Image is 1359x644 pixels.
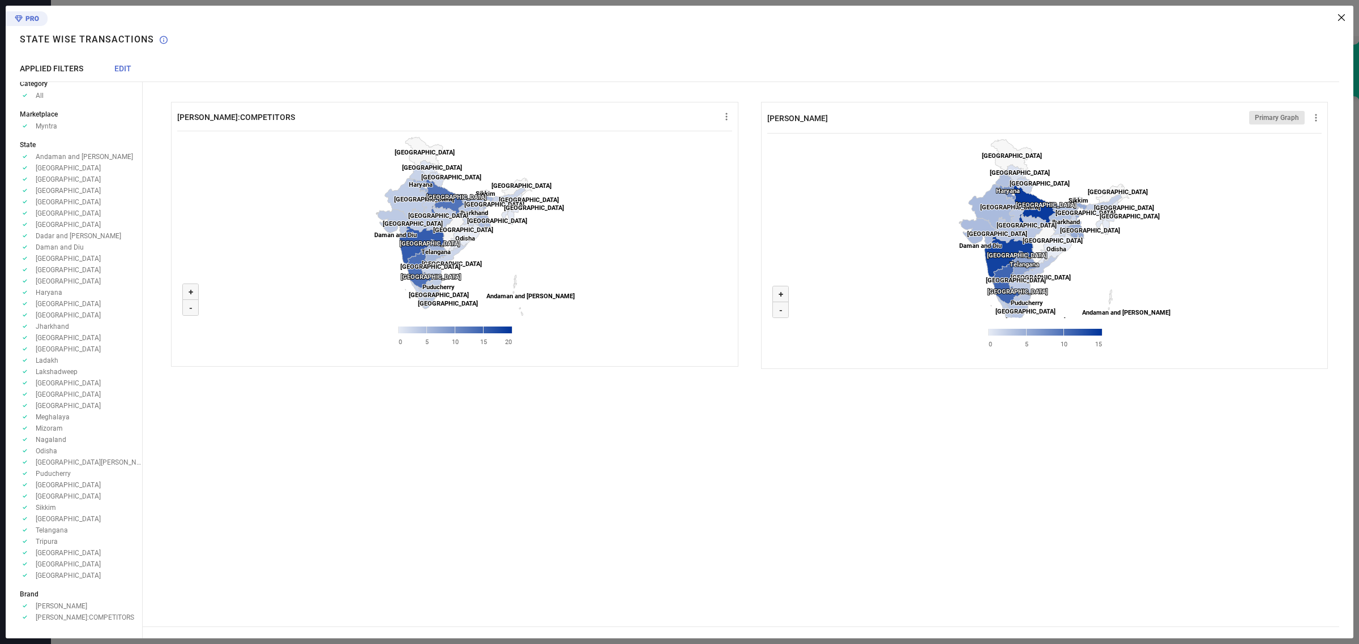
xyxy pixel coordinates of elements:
span: Jharkhand [36,323,69,330]
span: [GEOGRAPHIC_DATA] [36,311,101,319]
text: 0 [989,341,992,348]
text: Jharkhand [459,209,488,217]
text: Daman and Diu [959,242,1002,250]
text: [GEOGRAPHIC_DATA] [426,194,486,201]
text: [GEOGRAPHIC_DATA] [402,164,462,171]
span: [GEOGRAPHIC_DATA] [36,255,101,263]
span: Haryana [36,289,62,297]
text: [GEOGRAPHIC_DATA] [492,182,552,190]
span: APPLIED FILTERS [20,64,83,73]
div: Premium [6,11,48,28]
text: 20 [505,338,512,346]
text: 10 [1061,341,1067,348]
text: 15 [1095,341,1101,348]
text: [GEOGRAPHIC_DATA] [990,169,1050,177]
text: [GEOGRAPHIC_DATA] [995,308,1055,315]
text: [GEOGRAPHIC_DATA] [980,204,1040,211]
text: Daman and Diu [374,231,417,239]
span: All [36,92,44,100]
text: [GEOGRAPHIC_DATA] [418,300,478,307]
span: [GEOGRAPHIC_DATA] [36,492,101,500]
text: 10 [452,338,459,346]
span: [GEOGRAPHIC_DATA] [36,390,101,398]
text: Jharkhand [1050,218,1080,226]
text: [GEOGRAPHIC_DATA] [499,196,559,204]
span: Mizoram [36,424,63,432]
text: [GEOGRAPHIC_DATA] [400,263,460,271]
text: [GEOGRAPHIC_DATA] [1094,204,1154,212]
span: Myntra [36,122,57,130]
span: [PERSON_NAME] [767,114,828,123]
span: Tripura [36,538,58,546]
text: [GEOGRAPHIC_DATA] [987,252,1047,259]
span: [GEOGRAPHIC_DATA] [36,379,101,387]
text: Puducherry [422,284,455,291]
span: [PERSON_NAME] [36,602,87,610]
text: [GEOGRAPHIC_DATA] [967,230,1027,238]
text: Telangana [1010,261,1039,268]
text: [GEOGRAPHIC_DATA] [409,291,469,299]
text: Puducherry [1011,299,1043,307]
span: Marketplace [20,110,58,118]
text: [GEOGRAPHIC_DATA] [986,277,1046,284]
span: [GEOGRAPHIC_DATA] [36,266,101,274]
text: Andaman and [PERSON_NAME] [1082,309,1170,316]
text: Sikkim [1069,197,1088,204]
span: Meghalaya [36,413,70,421]
text: Odisha [1046,246,1066,253]
text: [GEOGRAPHIC_DATA] [1100,213,1160,220]
text: Telangana [421,248,451,256]
span: EDIT [114,64,131,73]
span: [GEOGRAPHIC_DATA] [36,175,101,183]
span: [GEOGRAPHIC_DATA] [36,572,101,579]
text: [GEOGRAPHIC_DATA] [1060,227,1120,234]
text: - [779,305,782,315]
span: [GEOGRAPHIC_DATA] [36,277,101,285]
span: [GEOGRAPHIC_DATA] [36,209,101,217]
text: - [189,303,193,313]
text: [GEOGRAPHIC_DATA] [433,226,493,234]
text: 5 [1024,341,1028,348]
span: [PERSON_NAME]:COMPETITORS [36,613,134,621]
span: Dadar and [PERSON_NAME] [36,232,121,240]
span: Primary Graph [1255,114,1299,122]
text: [GEOGRAPHIC_DATA] [395,149,455,156]
text: 5 [425,338,429,346]
span: Puducherry [36,470,71,478]
text: [GEOGRAPHIC_DATA] [1055,209,1116,217]
h1: State Wise Transactions [20,34,154,45]
span: [GEOGRAPHIC_DATA][PERSON_NAME] [36,458,142,466]
text: + [778,289,783,299]
text: [GEOGRAPHIC_DATA] [394,196,454,203]
span: [GEOGRAPHIC_DATA] [36,300,101,308]
text: Haryana [409,181,433,188]
text: [GEOGRAPHIC_DATA] [408,212,468,220]
span: State [20,141,36,149]
span: [GEOGRAPHIC_DATA] [36,198,101,206]
span: [GEOGRAPHIC_DATA] [36,164,101,172]
text: [GEOGRAPHIC_DATA] [401,273,461,281]
text: [GEOGRAPHIC_DATA] [464,201,524,208]
text: [GEOGRAPHIC_DATA] [1006,317,1066,324]
span: Lakshadweep [36,368,78,376]
span: Daman and Diu [36,243,84,251]
text: 15 [480,338,487,346]
span: [GEOGRAPHIC_DATA] [36,481,101,489]
text: [GEOGRAPHIC_DATA] [982,152,1042,160]
text: [GEOGRAPHIC_DATA] [1016,201,1076,209]
text: [GEOGRAPHIC_DATA] [383,220,443,227]
text: [GEOGRAPHIC_DATA] [504,204,564,212]
text: 0 [399,338,402,346]
text: [GEOGRAPHIC_DATA] [467,217,527,225]
span: Nagaland [36,436,66,444]
span: [GEOGRAPHIC_DATA] [36,560,101,568]
text: + [189,287,193,297]
span: [GEOGRAPHIC_DATA] [36,221,101,229]
text: Sikkim [476,190,495,198]
span: Category [20,80,48,88]
span: [GEOGRAPHIC_DATA] [36,402,101,410]
span: Ladakh [36,357,58,364]
text: Odisha [455,235,475,242]
span: [PERSON_NAME]:COMPETITORS [177,113,295,122]
text: [GEOGRAPHIC_DATA] [400,240,460,247]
